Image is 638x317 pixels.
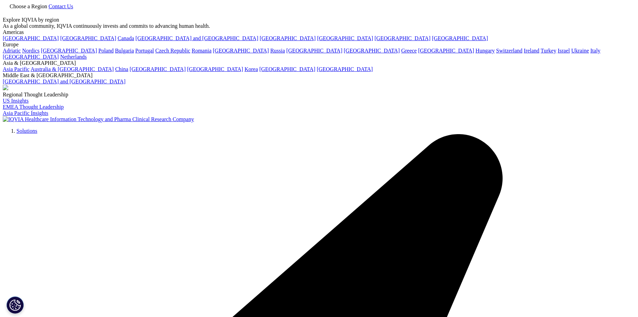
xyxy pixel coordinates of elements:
a: [GEOGRAPHIC_DATA] [418,48,474,54]
a: [GEOGRAPHIC_DATA] [130,66,186,72]
div: Regional Thought Leadership [3,92,635,98]
div: Europe [3,42,635,48]
div: Americas [3,29,635,35]
a: [GEOGRAPHIC_DATA] [187,66,243,72]
a: Poland [98,48,113,54]
div: Asia & [GEOGRAPHIC_DATA] [3,60,635,66]
a: Czech Republic [155,48,190,54]
img: IQVIA Healthcare Information Technology and Pharma Clinical Research Company [3,116,194,122]
a: Nordics [22,48,40,54]
a: [GEOGRAPHIC_DATA] [432,35,488,41]
a: Ireland [524,48,539,54]
a: [GEOGRAPHIC_DATA] and [GEOGRAPHIC_DATA] [135,35,258,41]
a: Canada [117,35,134,41]
a: Hungary [475,48,495,54]
a: China [115,66,128,72]
a: Asia Pacific [3,66,30,72]
a: Turkey [541,48,557,54]
a: [GEOGRAPHIC_DATA] [259,66,315,72]
a: Ukraine [571,48,589,54]
div: As a global community, IQVIA continuously invests and commits to advancing human health. [3,23,635,29]
a: EMEA Thought Leadership [3,104,64,110]
a: Contact Us [48,3,73,9]
a: [GEOGRAPHIC_DATA] [317,66,373,72]
a: [GEOGRAPHIC_DATA] [3,54,59,60]
span: Choose a Region [10,3,47,9]
img: 2093_analyzing-data-using-big-screen-display-and-laptop.png [3,85,8,90]
a: [GEOGRAPHIC_DATA] [41,48,97,54]
button: Cookie Settings [7,296,24,314]
a: US Insights [3,98,29,104]
a: [GEOGRAPHIC_DATA] [213,48,269,54]
a: [GEOGRAPHIC_DATA] [260,35,316,41]
a: Asia Pacific Insights [3,110,48,116]
a: [GEOGRAPHIC_DATA] and [GEOGRAPHIC_DATA] [3,79,125,84]
a: [GEOGRAPHIC_DATA] [60,35,116,41]
a: Greece [401,48,417,54]
a: [GEOGRAPHIC_DATA] [374,35,430,41]
a: Solutions [16,128,37,134]
a: Korea [245,66,258,72]
a: Adriatic [3,48,21,54]
a: [GEOGRAPHIC_DATA] [344,48,400,54]
a: Netherlands [60,54,87,60]
a: Romania [192,48,212,54]
a: Israel [558,48,570,54]
a: [GEOGRAPHIC_DATA] [317,35,373,41]
a: Bulgaria [115,48,134,54]
a: Russia [270,48,285,54]
a: Australia & [GEOGRAPHIC_DATA] [31,66,114,72]
div: Middle East & [GEOGRAPHIC_DATA] [3,72,635,79]
a: [GEOGRAPHIC_DATA] [3,35,59,41]
a: Switzerland [496,48,522,54]
a: Italy [590,48,600,54]
a: [GEOGRAPHIC_DATA] [286,48,342,54]
a: Portugal [135,48,154,54]
div: Explore IQVIA by region [3,17,635,23]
